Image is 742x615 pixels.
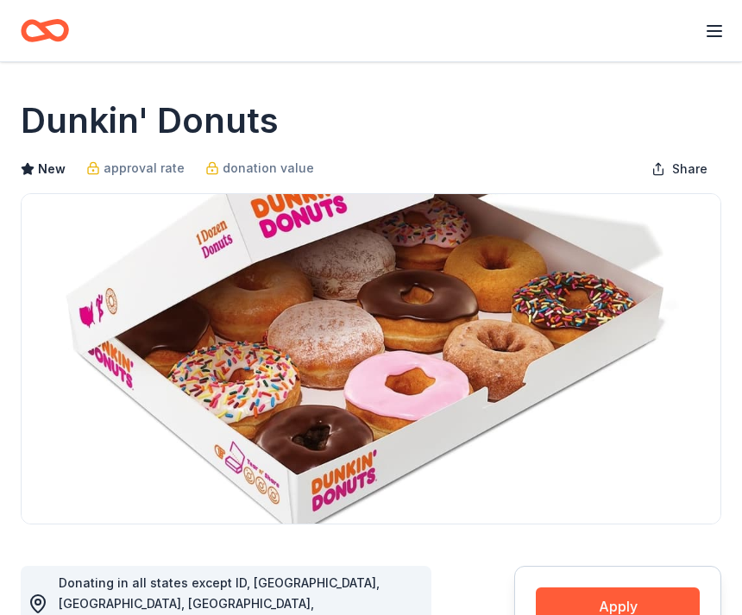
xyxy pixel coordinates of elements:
a: approval rate [86,158,185,179]
span: New [38,159,66,179]
span: donation value [223,158,314,179]
img: Image for Dunkin' Donuts [22,194,720,524]
button: Share [638,152,721,186]
a: Home [21,10,69,51]
h1: Dunkin' Donuts [21,97,279,145]
a: donation value [205,158,314,179]
span: Share [672,159,707,179]
span: approval rate [104,158,185,179]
